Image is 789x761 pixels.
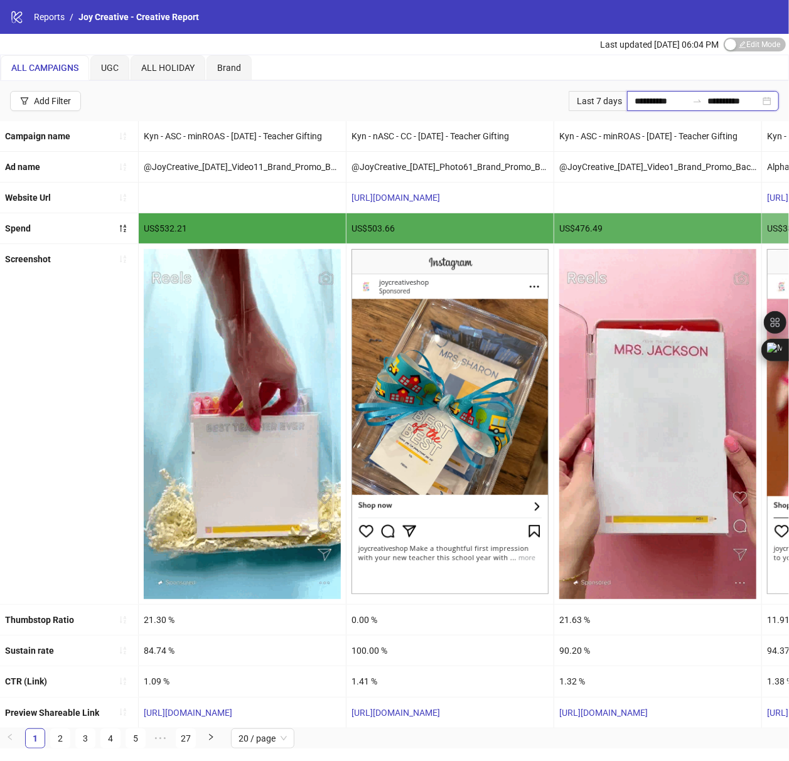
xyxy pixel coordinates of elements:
a: [URL][DOMAIN_NAME] [144,708,232,718]
div: 1.41 % [346,666,554,696]
b: Ad name [5,162,40,172]
button: right [201,728,221,748]
div: 21.30 % [139,605,346,635]
a: 5 [126,729,145,748]
a: [URL][DOMAIN_NAME] [559,708,648,718]
b: Screenshot [5,254,51,264]
div: @JoyCreative_[DATE]_Photo61_Brand_Promo_Back2SchoolTchGifts_JoyCreative_1x1 [346,152,554,182]
a: [URL][DOMAIN_NAME] [352,708,440,718]
button: Add Filter [10,91,81,111]
div: US$532.21 [139,213,346,243]
span: Brand [217,63,241,73]
span: ••• [151,728,171,748]
div: US$476.49 [554,213,761,243]
b: Thumbstop Ratio [5,615,74,625]
span: sort-ascending [119,162,127,171]
div: Page Size [231,728,294,748]
div: US$503.66 [346,213,554,243]
div: Kyn - nASC - CC - [DATE] - Teacher Gifting [346,121,554,151]
b: Website Url [5,193,51,203]
span: filter [20,97,29,105]
div: @JoyCreative_[DATE]_Video1_Brand_Promo_Back2SchoolTchGifts_JoyCreative_9x16 [554,152,761,182]
span: sort-ascending [119,677,127,686]
li: 2 [50,728,70,748]
span: Last updated [DATE] 06:04 PM [600,40,719,50]
li: Next Page [201,728,221,748]
div: Add Filter [34,96,71,106]
b: Campaign name [5,131,70,141]
span: sort-ascending [119,255,127,263]
span: swap-right [692,96,702,106]
b: CTR (Link) [5,676,47,686]
a: 3 [76,729,95,748]
b: Sustain rate [5,646,54,656]
a: Reports [31,10,67,24]
span: UGC [101,63,119,73]
div: Last 7 days [569,91,627,111]
span: ALL CAMPAIGNS [11,63,78,73]
span: Joy Creative - Creative Report [78,12,199,22]
span: sort-ascending [119,193,127,202]
div: 84.74 % [139,636,346,666]
div: Kyn - ASC - minROAS - [DATE] - Teacher Gifting [554,121,761,151]
div: 1.09 % [139,666,346,696]
li: 27 [176,728,196,748]
a: 2 [51,729,70,748]
div: 1.32 % [554,666,761,696]
div: @JoyCreative_[DATE]_Video11_Brand_Promo_Back2SchoolTchGifts_JoyCreative_9x16 [139,152,346,182]
div: 0.00 % [346,605,554,635]
li: Next 5 Pages [151,728,171,748]
a: 1 [26,729,45,748]
span: sort-ascending [119,132,127,141]
a: 27 [176,729,195,748]
span: 20 / page [239,729,287,748]
div: 21.63 % [554,605,761,635]
li: 4 [100,728,121,748]
b: Spend [5,223,31,233]
span: sort-descending [119,224,127,233]
a: 4 [101,729,120,748]
a: [URL][DOMAIN_NAME] [352,193,440,203]
img: Screenshot 120231956958500706 [559,249,756,599]
li: / [70,10,73,24]
img: Screenshot 120232942109680706 [352,249,549,594]
div: 90.20 % [554,636,761,666]
b: Preview Shareable Link [5,708,99,718]
li: 5 [126,728,146,748]
span: ALL HOLIDAY [141,63,195,73]
div: 100.00 % [346,636,554,666]
img: Screenshot 120231956966390706 [144,249,341,599]
li: 3 [75,728,95,748]
span: to [692,96,702,106]
span: left [6,733,14,741]
span: sort-ascending [119,708,127,716]
li: 1 [25,728,45,748]
div: Kyn - ASC - minROAS - [DATE] - Teacher Gifting [139,121,346,151]
span: sort-ascending [119,646,127,655]
span: right [207,733,215,741]
span: sort-ascending [119,615,127,624]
